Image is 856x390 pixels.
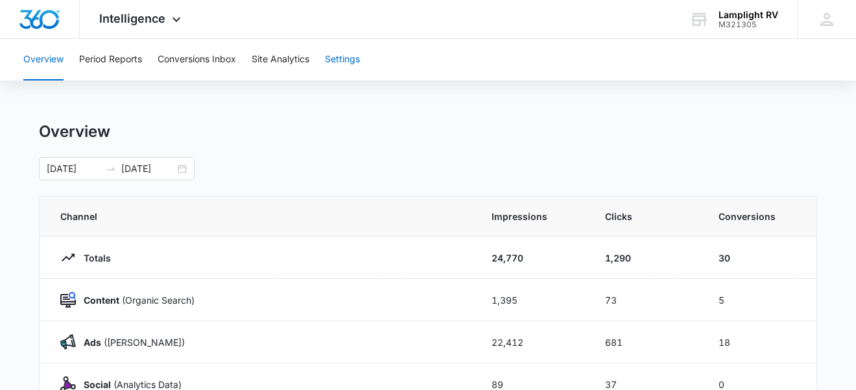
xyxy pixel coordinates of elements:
td: 5 [703,279,816,321]
span: Conversions [719,210,796,223]
span: Clicks [605,210,687,223]
strong: Content [84,295,119,306]
button: Site Analytics [252,39,309,80]
td: 1,290 [589,237,703,279]
p: ([PERSON_NAME]) [76,335,185,349]
td: 18 [703,321,816,363]
img: Ads [60,334,76,350]
p: Totals [76,251,111,265]
strong: Ads [84,337,101,348]
h1: Overview [39,122,110,141]
td: 30 [703,237,816,279]
td: 22,412 [476,321,589,363]
img: Content [60,292,76,308]
button: Period Reports [79,39,142,80]
button: Settings [325,39,360,80]
button: Overview [23,39,64,80]
span: Intelligence [99,12,165,25]
div: account name [719,10,778,20]
input: End date [121,162,175,176]
button: Conversions Inbox [158,39,236,80]
td: 24,770 [476,237,589,279]
input: Start date [47,162,101,176]
span: Channel [60,210,460,223]
td: 681 [589,321,703,363]
span: Impressions [492,210,574,223]
div: account id [719,20,778,29]
td: 73 [589,279,703,321]
span: to [106,164,116,174]
span: swap-right [106,164,116,174]
p: (Organic Search) [76,293,195,307]
td: 1,395 [476,279,589,321]
strong: Social [84,379,111,390]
